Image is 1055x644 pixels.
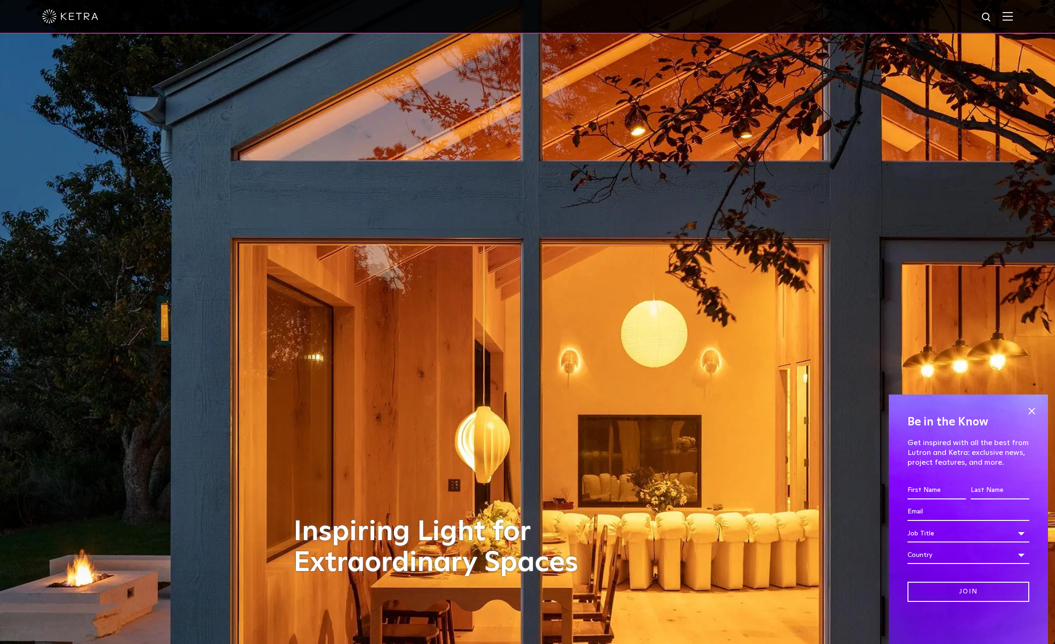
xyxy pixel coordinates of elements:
div: Job Title [907,525,1029,542]
div: Country [907,546,1029,564]
h4: Be in the Know [907,413,1029,431]
img: ketra-logo-2019-white [42,9,98,23]
input: First Name [907,482,966,499]
p: Get inspired with all the best from Lutron and Ketra: exclusive news, project features, and more. [907,438,1029,467]
h1: Inspiring Light for Extraordinary Spaces [294,517,598,578]
input: Last Name [971,482,1029,499]
input: Email [907,503,1029,521]
img: Hamburger%20Nav.svg [1003,12,1013,21]
input: Join [907,582,1029,602]
img: search icon [981,12,993,23]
